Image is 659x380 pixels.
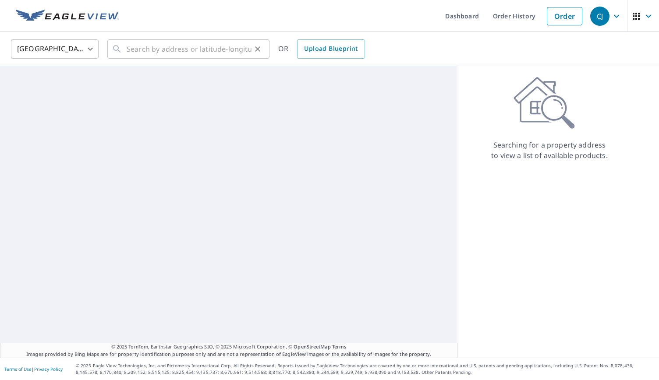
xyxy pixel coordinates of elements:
a: OpenStreetMap [294,343,330,350]
a: Privacy Policy [34,366,63,372]
p: Searching for a property address to view a list of available products. [491,140,608,161]
span: Upload Blueprint [304,43,358,54]
a: Order [547,7,582,25]
p: © 2025 Eagle View Technologies, Inc. and Pictometry International Corp. All Rights Reserved. Repo... [76,362,655,376]
span: © 2025 TomTom, Earthstar Geographics SIO, © 2025 Microsoft Corporation, © [111,343,347,351]
button: Clear [252,43,264,55]
a: Terms of Use [4,366,32,372]
div: [GEOGRAPHIC_DATA] [11,37,99,61]
input: Search by address or latitude-longitude [127,37,252,61]
img: EV Logo [16,10,119,23]
div: OR [278,39,365,59]
p: | [4,366,63,372]
a: Terms [332,343,347,350]
a: Upload Blueprint [297,39,365,59]
div: CJ [590,7,609,26]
